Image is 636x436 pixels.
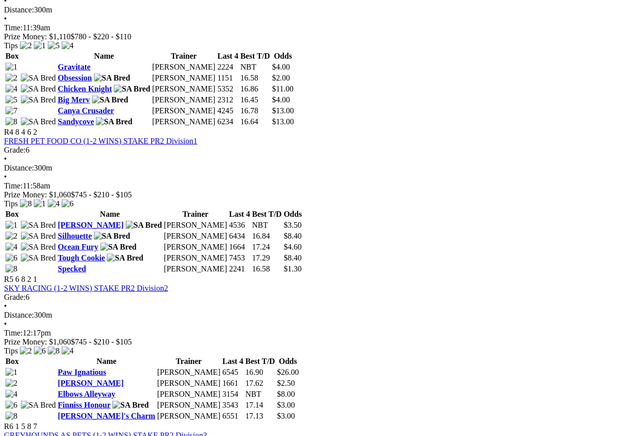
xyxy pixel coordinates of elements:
[5,412,17,421] img: 8
[157,411,221,421] td: [PERSON_NAME]
[5,106,17,115] img: 7
[58,95,89,104] a: Big Merv
[4,164,34,172] span: Distance:
[157,378,221,388] td: [PERSON_NAME]
[21,85,56,93] img: SA Bred
[4,173,7,181] span: •
[58,254,105,262] a: Tough Cookie
[5,210,19,218] span: Box
[283,209,302,219] th: Odds
[157,400,221,410] td: [PERSON_NAME]
[4,128,13,136] span: R4
[277,379,295,387] span: $2.50
[5,52,19,60] span: Box
[229,264,250,274] td: 2241
[5,63,17,72] img: 1
[4,146,26,154] span: Grade:
[21,254,56,262] img: SA Bred
[272,95,290,104] span: $4.00
[20,347,32,355] img: 2
[217,95,238,105] td: 2312
[4,5,34,14] span: Distance:
[4,199,18,208] span: Tips
[152,51,216,61] th: Trainer
[4,23,632,32] div: 11:39am
[217,62,238,72] td: 2224
[15,128,37,136] span: 8 4 6 2
[222,367,243,377] td: 6545
[272,85,293,93] span: $11.00
[284,243,302,251] span: $4.60
[4,23,23,32] span: Time:
[163,209,228,219] th: Trainer
[58,117,94,126] a: Sandycove
[58,264,86,273] a: Specked
[94,232,130,241] img: SA Bred
[240,84,271,94] td: 16.86
[5,368,17,377] img: 1
[163,242,228,252] td: [PERSON_NAME]
[245,367,276,377] td: 16.90
[157,367,221,377] td: [PERSON_NAME]
[240,51,271,61] th: Best T/D
[272,106,294,115] span: $13.00
[71,190,132,199] span: $745 - $210 - $105
[5,243,17,252] img: 4
[5,117,17,126] img: 8
[4,137,197,145] a: FRESH PET FOOD CO (1-2 WINS) STAKE PR2 Division1
[5,379,17,388] img: 2
[21,221,56,230] img: SA Bred
[62,347,74,355] img: 4
[4,275,13,283] span: R5
[217,106,238,116] td: 4245
[58,74,91,82] a: Obsession
[71,32,131,41] span: $780 - $220 - $110
[4,293,26,301] span: Grade:
[4,302,7,310] span: •
[163,253,228,263] td: [PERSON_NAME]
[152,73,216,83] td: [PERSON_NAME]
[163,220,228,230] td: [PERSON_NAME]
[4,155,7,163] span: •
[4,320,7,328] span: •
[272,63,290,71] span: $4.00
[4,311,632,320] div: 300m
[284,221,302,229] span: $3.50
[62,199,74,208] img: 6
[58,85,112,93] a: Chicken Knight
[229,209,250,219] th: Last 4
[57,51,151,61] th: Name
[222,411,243,421] td: 6551
[251,209,282,219] th: Best T/D
[21,74,56,83] img: SA Bred
[4,41,18,50] span: Tips
[58,243,98,251] a: Ocean Fury
[20,41,32,50] img: 2
[5,221,17,230] img: 1
[217,117,238,127] td: 6234
[57,356,156,366] th: Name
[92,95,128,104] img: SA Bred
[4,181,632,190] div: 11:58am
[152,62,216,72] td: [PERSON_NAME]
[58,401,110,409] a: Finniss Honour
[4,5,632,14] div: 300m
[277,401,295,409] span: $3.00
[48,41,60,50] img: 5
[251,242,282,252] td: 17.24
[5,254,17,262] img: 6
[5,401,17,410] img: 6
[229,220,250,230] td: 4536
[272,74,290,82] span: $2.00
[21,117,56,126] img: SA Bred
[245,378,276,388] td: 17.62
[271,51,294,61] th: Odds
[163,264,228,274] td: [PERSON_NAME]
[100,243,137,252] img: SA Bred
[5,264,17,273] img: 8
[4,422,13,431] span: R6
[152,84,216,94] td: [PERSON_NAME]
[251,231,282,241] td: 16.84
[4,311,34,319] span: Distance:
[4,293,632,302] div: 6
